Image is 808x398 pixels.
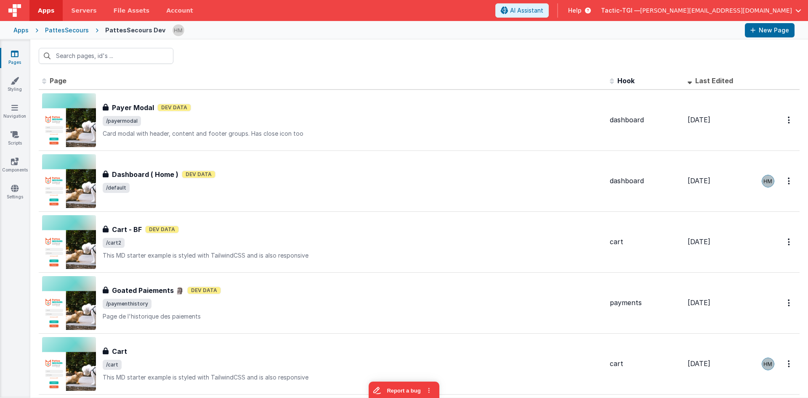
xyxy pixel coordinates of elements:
[695,76,733,85] span: Last Edited
[112,346,127,356] h3: Cart
[103,360,122,370] span: /cart
[762,358,774,370] img: 1b65a3e5e498230d1b9478315fee565b
[610,176,681,186] div: dashboard
[105,26,165,34] div: PattesSecours Dev
[610,115,681,125] div: dashboard
[688,177,710,185] span: [DATE]
[103,373,603,382] p: This MD starter example is styled with TailwindCSS and is also responsive
[13,26,29,34] div: Apps
[50,76,66,85] span: Page
[610,237,681,247] div: cart
[568,6,582,15] span: Help
[510,6,543,15] span: AI Assistant
[495,3,549,18] button: AI Assistant
[783,233,796,250] button: Options
[610,298,681,308] div: payments
[39,48,173,64] input: Search pages, id's ...
[38,6,54,15] span: Apps
[783,355,796,372] button: Options
[112,224,142,235] h3: Cart - BF
[71,6,96,15] span: Servers
[783,111,796,129] button: Options
[688,359,710,368] span: [DATE]
[145,226,179,233] span: Dev Data
[103,183,130,193] span: /default
[45,26,89,34] div: PattesSecours
[114,6,150,15] span: File Assets
[783,172,796,190] button: Options
[610,359,681,369] div: cart
[103,299,151,309] span: /paymenthistory
[103,312,603,321] p: Page de l'historique des paiements
[688,237,710,246] span: [DATE]
[103,116,141,126] span: /payermodal
[601,6,640,15] span: Tactic-TGI —
[762,175,774,187] img: 1b65a3e5e498230d1b9478315fee565b
[112,285,184,295] h3: Goated Paiements 🗿
[617,76,635,85] span: Hook
[103,129,603,138] p: Card modal with header, content and footer groups. Has close icon too
[112,103,154,113] h3: Payer Modal
[783,294,796,311] button: Options
[103,251,603,260] p: This MD starter example is styled with TailwindCSS and is also responsive
[688,298,710,307] span: [DATE]
[112,169,178,179] h3: Dashboard ( Home )
[640,6,792,15] span: [PERSON_NAME][EMAIL_ADDRESS][DOMAIN_NAME]
[182,171,215,178] span: Dev Data
[187,287,221,294] span: Dev Data
[173,24,184,36] img: 1b65a3e5e498230d1b9478315fee565b
[157,104,191,111] span: Dev Data
[601,6,801,15] button: Tactic-TGI — [PERSON_NAME][EMAIL_ADDRESS][DOMAIN_NAME]
[745,23,795,37] button: New Page
[688,116,710,124] span: [DATE]
[103,238,125,248] span: /cart2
